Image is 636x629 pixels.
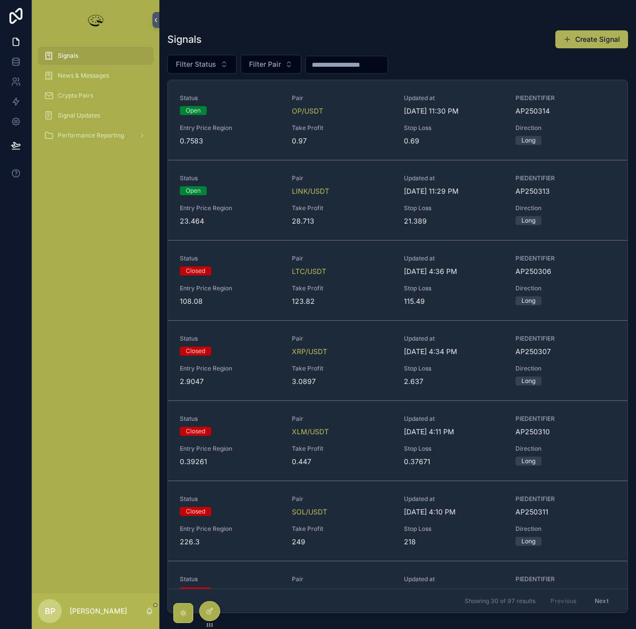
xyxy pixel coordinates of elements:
a: Signal Updates [38,107,153,125]
a: News & Messages [38,67,153,85]
span: [DATE] 4:10 PM [404,507,504,517]
button: Next [588,593,616,609]
span: Pair [292,94,392,102]
span: Updated at [404,575,504,583]
span: AP250306 [515,266,616,276]
span: AP250313 [515,186,616,196]
a: StatusClosedPairSOL/USDTUpdated at[DATE] 4:10 PMPIEDENTIFIERAP250311Entry Price Region226.3Take P... [168,481,628,561]
span: 226.3 [180,537,280,547]
span: Status [180,575,280,583]
span: Entry Price Region [180,284,280,292]
span: Direction [515,124,616,132]
span: Crypto Pairs [58,92,93,100]
span: 2.637 [404,377,504,386]
a: LTC/USDT [292,266,326,276]
span: Stop Loss [404,204,504,212]
a: XLM/USDT [292,427,329,437]
span: Stop Loss [404,445,504,453]
div: Long [521,296,535,305]
button: Create Signal [555,30,628,48]
a: OP/USDT [292,106,323,116]
span: Take Profit [292,204,392,212]
div: Long [521,377,535,385]
span: PIEDENTIFIER [515,415,616,423]
a: Signals [38,47,153,65]
span: Entry Price Region [180,365,280,373]
span: Stop Loss [404,525,504,533]
span: 3.0897 [292,377,392,386]
span: Updated at [404,495,504,503]
span: Take Profit [292,445,392,453]
div: Closed [186,427,205,436]
a: StatusClosedPairXLM/USDTUpdated at[DATE] 4:11 PMPIEDENTIFIERAP250310Entry Price Region0.39261Take... [168,401,628,481]
span: AP250311 [515,507,616,517]
button: Select Button [167,55,237,74]
button: Select Button [241,55,301,74]
span: Direction [515,525,616,533]
span: [DATE] 11:30 PM [404,106,504,116]
span: 0.7583 [180,136,280,146]
span: [DATE] 4:08 PM [404,587,504,597]
span: AP250310 [515,427,616,437]
span: PIEDENTIFIER [515,575,616,583]
span: PIEDENTIFIER [515,94,616,102]
a: LINK/USDT [292,186,329,196]
span: Pair [292,575,392,583]
div: Closed [186,587,205,596]
span: Filter Pair [249,59,281,69]
a: XRP/USDT [292,347,327,357]
span: 218 [404,537,504,547]
a: SOL/USDT [292,507,327,517]
a: Performance Reporting [38,126,153,144]
div: Long [521,216,535,225]
span: Pair [292,415,392,423]
a: Crypto Pairs [38,87,153,105]
span: Entry Price Region [180,124,280,132]
span: Updated at [404,254,504,262]
span: Pair [292,335,392,343]
span: 249 [292,537,392,547]
a: ETH/USDT [292,587,327,597]
span: Take Profit [292,284,392,292]
span: Status [180,495,280,503]
span: [DATE] 4:36 PM [404,266,504,276]
span: 2.9047 [180,377,280,386]
a: StatusClosedPairLTC/USDTUpdated at[DATE] 4:36 PMPIEDENTIFIERAP250306Entry Price Region108.08Take ... [168,241,628,321]
span: Signals [58,52,78,60]
span: 108.08 [180,296,280,306]
div: Closed [186,266,205,275]
span: 23.464 [180,216,280,226]
span: Stop Loss [404,365,504,373]
span: News & Messages [58,72,109,80]
span: 0.39261 [180,457,280,467]
span: [DATE] 4:34 PM [404,347,504,357]
span: Stop Loss [404,284,504,292]
span: Filter Status [176,59,216,69]
span: Status [180,415,280,423]
span: Pair [292,174,392,182]
span: Updated at [404,94,504,102]
span: Direction [515,445,616,453]
span: Pair [292,495,392,503]
span: AP250314 [515,106,616,116]
div: Closed [186,507,205,516]
span: Updated at [404,415,504,423]
span: Take Profit [292,124,392,132]
span: 0.97 [292,136,392,146]
span: Updated at [404,174,504,182]
p: [PERSON_NAME] [70,606,127,616]
span: [DATE] 11:29 PM [404,186,504,196]
div: Closed [186,347,205,356]
span: Performance Reporting [58,131,124,139]
span: 28.713 [292,216,392,226]
a: StatusClosedPairXRP/USDTUpdated at[DATE] 4:34 PMPIEDENTIFIERAP250307Entry Price Region2.9047Take ... [168,321,628,401]
span: PIEDENTIFIER [515,335,616,343]
span: Updated at [404,335,504,343]
span: Direction [515,204,616,212]
span: PIEDENTIFIER [515,174,616,182]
